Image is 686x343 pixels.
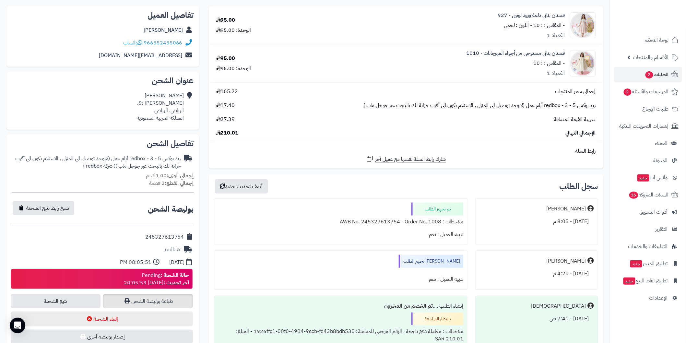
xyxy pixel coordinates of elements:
[165,246,181,254] div: redbox
[637,173,668,182] span: وآتس آب
[466,50,565,57] a: فستان بناتي مستوحى من أجواء المهرجانات - 1010
[411,313,463,325] div: بانتظار المراجعة
[614,187,682,203] a: السلات المتروكة16
[103,294,193,308] a: طباعة بوليصة الشحن
[630,259,668,268] span: تطبيق المتجر
[12,155,181,170] div: ريد بوكس redbox - 3 - 5 أيام عمل (لايوجد توصيل الى المنزل , الاستلام يكون الى أقرب خزانة لك بالبح...
[623,276,668,285] span: تطبيق نقاط البيع
[144,26,183,34] a: [PERSON_NAME]
[149,179,194,187] small: 2 قطعة
[649,293,668,302] span: الإعدادات
[384,302,433,310] b: تم الخصم من المخزون
[216,17,235,24] div: 95.00
[216,102,235,109] span: 17.40
[145,233,184,241] div: 245327613754
[643,104,669,113] span: طلبات الإرجاع
[614,153,682,168] a: المدونة
[169,259,185,266] div: [DATE]
[645,70,669,79] span: الطلبات
[614,256,682,271] a: تطبيق المتجرجديد
[642,15,680,29] img: logo-2.png
[216,27,251,34] div: الوحدة: 95.00
[375,156,446,163] span: شارك رابط السلة نفسها مع عميل آخر
[623,87,669,96] span: المراجعات والأسئلة
[120,259,151,266] div: 08:05:51 PM
[10,318,25,333] div: Open Intercom Messenger
[13,201,74,215] button: نسخ رابط تتبع الشحنة
[655,139,668,148] span: العملاء
[654,156,668,165] span: المدونة
[211,148,601,155] div: رابط السلة
[614,84,682,100] a: المراجعات والأسئلة2
[630,260,642,267] span: جديد
[554,116,596,123] span: ضريبة القيمة المضافة
[411,203,463,216] div: تم تجهيز الطلب
[83,162,115,170] span: ( شركة redbox )
[137,92,184,122] div: [PERSON_NAME] [PERSON_NAME] St، الرياض، الرياض المملكة العربية السعودية
[218,300,463,313] div: إنشاء الطلب ....
[123,39,142,47] a: واتساب
[629,192,639,199] span: 16
[640,207,668,217] span: أدوات التسويق
[614,170,682,185] a: وآتس آبجديد
[547,205,586,213] div: [PERSON_NAME]
[366,155,446,163] a: شارك رابط السلة نفسها مع عميل آخر
[479,215,594,228] div: [DATE] - 8:05 م
[216,88,238,95] span: 165.22
[614,101,682,117] a: طلبات الإرجاع
[614,239,682,254] a: التطبيقات والخدمات
[614,290,682,306] a: الإعدادات
[633,53,669,62] span: الأقسام والمنتجات
[399,255,463,268] div: [PERSON_NAME] تجهيز الطلب
[570,12,596,38] img: 1751172374-IMG_8193-90x90.jpeg
[656,225,668,234] span: التقارير
[216,129,239,137] span: 210.01
[637,174,649,182] span: جديد
[216,116,235,123] span: 27.39
[570,51,596,77] img: 1747912993-IMG_4774%202-90x90.jpeg
[215,179,268,194] button: أضف تحديث جديد
[218,216,463,228] div: ملاحظات : AWB No. 245327613754 - Order No. 1008
[547,70,565,77] div: الكمية: 1
[218,228,463,241] div: تنبيه العميل : نعم
[479,313,594,325] div: [DATE] - 7:41 ص
[624,89,632,96] span: 2
[12,77,194,85] h2: عنوان الشحن
[148,205,194,213] h2: بوليصة الشحن
[645,71,653,78] span: 2
[614,67,682,82] a: الطلبات2
[26,204,69,212] span: نسخ رابط تتبع الشحنة
[363,102,596,109] span: ريد بوكس redbox - 3 - 5 أيام عمل (لايوجد توصيل الى المنزل , الاستلام يكون الى أقرب خزانة لك بالبح...
[504,21,532,29] small: - اللون : لحمي
[531,302,586,310] div: [DEMOGRAPHIC_DATA]
[547,32,565,39] div: الكمية: 1
[555,88,596,95] span: إجمالي سعر المنتجات
[479,267,594,280] div: [DATE] - 4:20 م
[218,273,463,286] div: تنبيه العميل : نعم
[614,273,682,289] a: تطبيق نقاط البيعجديد
[12,140,194,148] h2: تفاصيل الشحن
[614,221,682,237] a: التقارير
[11,294,101,308] a: تتبع الشحنة
[216,55,235,62] div: 95.00
[614,32,682,48] a: لوحة التحكم
[628,242,668,251] span: التطبيقات والخدمات
[160,271,189,279] strong: حالة الشحنة :
[614,204,682,220] a: أدوات التسويق
[167,172,194,180] strong: إجمالي الوزن:
[547,257,586,265] div: [PERSON_NAME]
[534,59,565,67] small: - المقاس : : 10
[124,272,189,287] div: Pending [DATE] 20:05:53
[534,21,565,29] small: - المقاس : : 10
[165,179,194,187] strong: إجمالي القطع:
[620,122,669,131] span: إشعارات التحويلات البنكية
[623,278,635,285] span: جديد
[11,312,193,326] button: إلغاء الشحنة
[614,136,682,151] a: العملاء
[614,118,682,134] a: إشعارات التحويلات البنكية
[146,172,194,180] small: 1.00 كجم
[560,183,598,190] h3: سجل الطلب
[498,12,565,19] a: فستان بناتي دلعة ورود لونين - 927
[163,279,189,287] strong: آخر تحديث :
